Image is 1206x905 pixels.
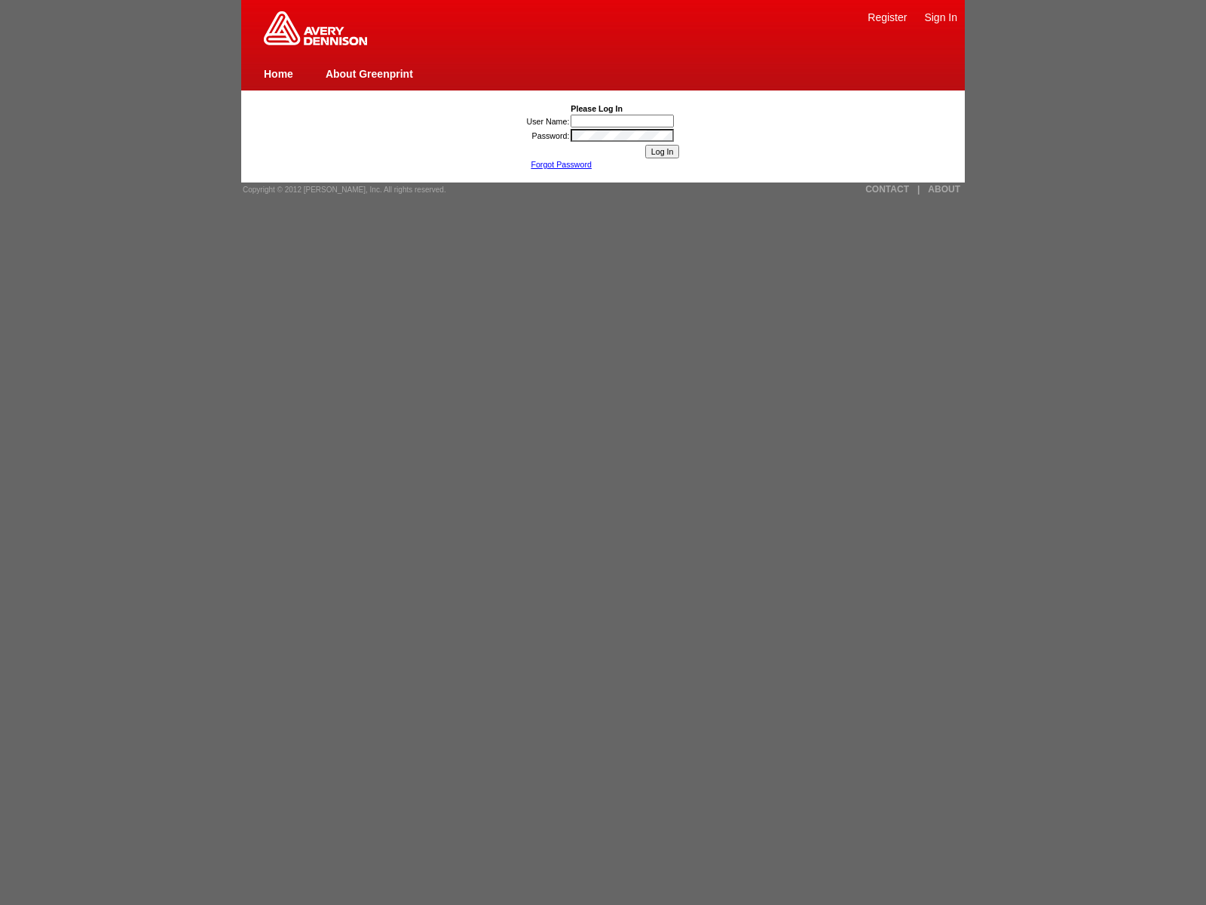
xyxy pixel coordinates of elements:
a: | [917,184,920,195]
label: User Name: [527,117,570,126]
label: Password: [532,131,570,140]
a: Sign In [924,11,957,23]
span: Copyright © 2012 [PERSON_NAME], Inc. All rights reserved. [243,186,446,194]
b: Please Log In [571,104,623,113]
input: Log In [645,145,680,158]
a: About Greenprint [326,68,413,80]
a: Register [868,11,907,23]
a: ABOUT [928,184,960,195]
a: Home [264,68,293,80]
a: CONTACT [865,184,909,195]
a: Greenprint [264,38,367,47]
img: Home [264,11,367,45]
a: Forgot Password [531,160,592,169]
